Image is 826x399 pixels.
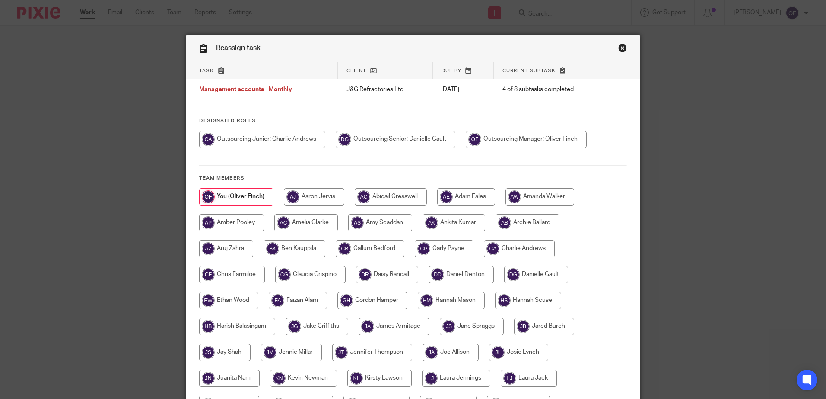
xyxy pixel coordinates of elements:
[216,44,261,51] span: Reassign task
[199,68,214,73] span: Task
[618,44,627,55] a: Close this dialog window
[502,68,556,73] span: Current subtask
[199,87,292,93] span: Management accounts - Monthly
[441,85,485,94] p: [DATE]
[199,175,627,182] h4: Team members
[346,85,424,94] p: J&G Refractories Ltd
[346,68,366,73] span: Client
[494,79,607,100] td: 4 of 8 subtasks completed
[199,117,627,124] h4: Designated Roles
[442,68,461,73] span: Due by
